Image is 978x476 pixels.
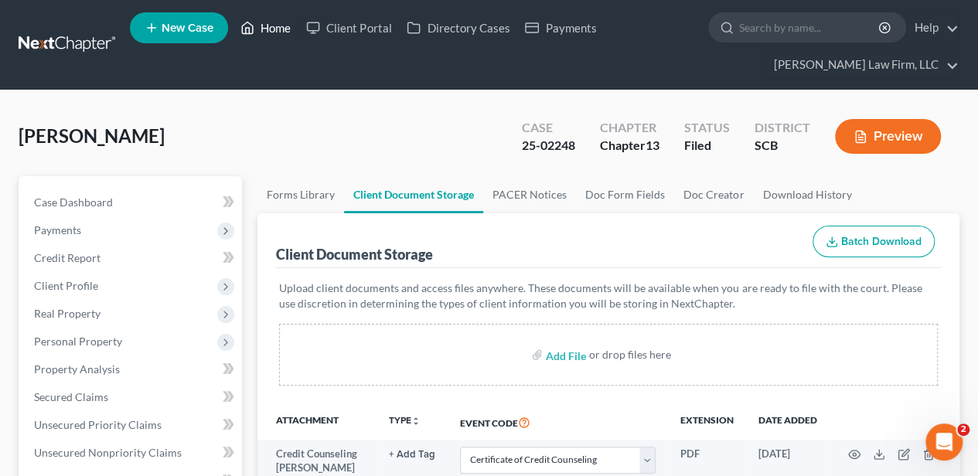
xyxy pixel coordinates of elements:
[668,404,746,440] th: Extension
[746,404,830,440] th: Date added
[755,119,810,137] div: District
[907,14,959,42] a: Help
[600,119,659,137] div: Chapter
[448,404,668,440] th: Event Code
[589,347,671,362] div: or drop files here
[34,446,182,459] span: Unsecured Nonpriority Claims
[22,439,242,467] a: Unsecured Nonpriority Claims
[344,176,483,213] a: Client Document Storage
[298,14,399,42] a: Client Portal
[34,251,101,264] span: Credit Report
[684,137,730,155] div: Filed
[411,416,421,426] i: unfold_more
[522,137,575,155] div: 25-02248
[517,14,604,42] a: Payments
[753,176,860,213] a: Download History
[22,244,242,272] a: Credit Report
[22,189,242,216] a: Case Dashboard
[22,411,242,439] a: Unsecured Priority Claims
[34,335,122,348] span: Personal Property
[34,362,120,376] span: Property Analysis
[841,235,922,248] span: Batch Download
[399,14,517,42] a: Directory Cases
[674,176,753,213] a: Doc Creator
[813,226,935,258] button: Batch Download
[276,245,433,263] div: Client Document Storage
[257,404,377,440] th: Attachment
[739,13,881,42] input: Search by name...
[34,195,113,209] span: Case Dashboard
[279,280,938,311] p: Upload client documents and access files anywhere. These documents will be available when you are...
[34,307,101,320] span: Real Property
[389,416,421,426] button: TYPEunfold_more
[646,138,659,152] span: 13
[755,137,810,155] div: SCB
[957,423,969,436] span: 2
[389,447,435,461] a: + Add Tag
[19,124,165,147] span: [PERSON_NAME]
[389,450,435,460] button: + Add Tag
[576,176,674,213] a: Doc Form Fields
[925,423,963,461] iframe: Intercom live chat
[34,279,98,292] span: Client Profile
[22,355,242,383] a: Property Analysis
[835,119,941,154] button: Preview
[257,176,344,213] a: Forms Library
[34,418,162,431] span: Unsecured Priority Claims
[34,223,81,236] span: Payments
[522,119,575,137] div: Case
[684,119,730,137] div: Status
[600,137,659,155] div: Chapter
[766,51,959,79] a: [PERSON_NAME] Law Firm, LLC
[162,22,213,34] span: New Case
[233,14,298,42] a: Home
[22,383,242,411] a: Secured Claims
[483,176,576,213] a: PACER Notices
[34,390,108,403] span: Secured Claims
